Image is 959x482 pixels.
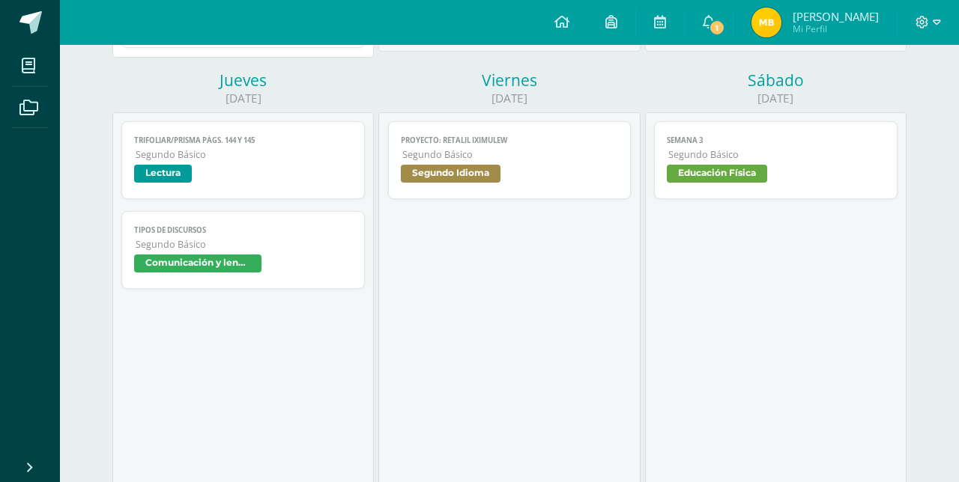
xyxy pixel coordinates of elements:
span: Educación Física [667,165,767,183]
span: Trifoliar/Prisma Págs. 144 y 145 [134,135,352,145]
span: Segundo Básico [136,148,352,161]
span: Segundo Idioma [401,165,500,183]
span: Segundo Básico [136,238,352,251]
a: Tipos de discursosSegundo BásicoComunicación y lenguaje [121,211,365,289]
span: Mi Perfil [793,22,879,35]
div: Jueves [112,70,374,91]
span: Proyecto: Retalil iximulew [401,135,619,145]
span: Tipos de discursos [134,225,352,235]
span: 1 [709,19,725,36]
a: Proyecto: Retalil iximulewSegundo BásicoSegundo Idioma [388,121,632,199]
div: [DATE] [378,91,640,106]
span: Comunicación y lenguaje [134,254,261,272]
span: Segundo Básico [668,148,885,161]
span: Lectura [134,165,192,183]
div: [DATE] [645,91,907,106]
div: Sábado [645,70,907,91]
img: 73adfe99e42297595de3f53582d70e41.png [751,7,781,37]
div: Viernes [378,70,640,91]
div: [DATE] [112,91,374,106]
span: [PERSON_NAME] [793,9,879,24]
a: Semana 3Segundo BásicoEducación Física [654,121,898,199]
a: Trifoliar/Prisma Págs. 144 y 145Segundo BásicoLectura [121,121,365,199]
span: Segundo Básico [402,148,619,161]
span: Semana 3 [667,135,885,145]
